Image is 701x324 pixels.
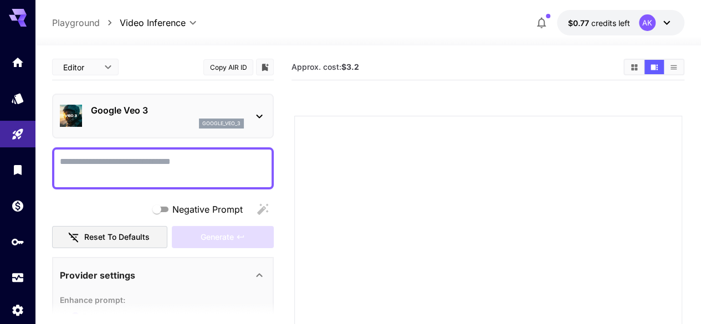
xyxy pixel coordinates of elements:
span: $0.77 [568,18,591,28]
button: Copy AIR ID [203,59,253,75]
span: credits left [591,18,630,28]
button: Add to library [260,60,270,74]
nav: breadcrumb [52,16,120,29]
div: Show media in grid viewShow media in video viewShow media in list view [623,59,684,75]
a: Playground [52,16,100,29]
div: Home [11,55,24,69]
button: Show media in grid view [625,60,644,74]
div: API Keys [11,235,24,249]
span: Editor [63,61,98,73]
div: Usage [11,271,24,285]
button: $0.7678AK [557,10,684,35]
div: Models [11,91,24,105]
p: Provider settings [60,269,135,282]
div: Google Veo 3google_veo_3 [60,99,266,133]
p: google_veo_3 [202,120,241,127]
div: Playground [11,127,24,141]
div: $0.7678 [568,17,630,29]
b: $3.2 [341,62,359,71]
span: Video Inference [120,16,186,29]
div: Wallet [11,199,24,213]
p: Google Veo 3 [91,104,244,117]
div: Settings [11,303,24,317]
span: Negative Prompt [172,203,243,216]
div: Provider settings [60,262,266,289]
button: Reset to defaults [52,226,167,249]
span: Approx. cost: [291,62,359,71]
button: Show media in video view [644,60,664,74]
div: Library [11,163,24,177]
div: AK [639,14,656,31]
button: Show media in list view [664,60,683,74]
